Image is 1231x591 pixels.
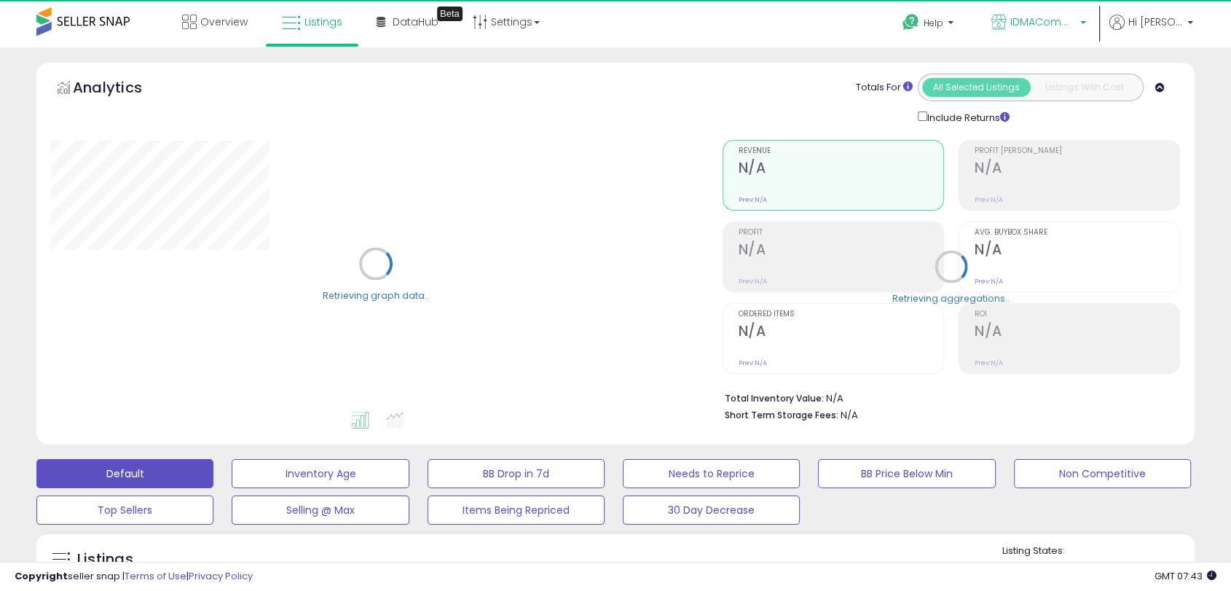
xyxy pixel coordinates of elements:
[232,496,409,525] button: Selling @ Max
[232,459,409,488] button: Inventory Age
[125,569,186,583] a: Terms of Use
[428,459,605,488] button: BB Drop in 7d
[818,459,995,488] button: BB Price Below Min
[907,109,1027,125] div: Include Returns
[1030,78,1138,97] button: Listings With Cost
[200,15,248,29] span: Overview
[304,15,342,29] span: Listings
[437,7,463,21] div: Tooltip anchor
[1014,459,1191,488] button: Non Competitive
[393,15,438,29] span: DataHub
[15,570,253,584] div: seller snap | |
[922,78,1031,97] button: All Selected Listings
[1113,561,1168,574] label: Deactivated
[36,459,213,488] button: Default
[1002,544,1195,558] p: Listing States:
[189,569,253,583] a: Privacy Policy
[892,291,1010,305] div: Retrieving aggregations..
[15,569,68,583] strong: Copyright
[902,13,920,31] i: Get Help
[924,17,943,29] span: Help
[36,496,213,525] button: Top Sellers
[1109,15,1193,47] a: Hi [PERSON_NAME]
[1155,569,1216,583] span: 2025-10-6 07:43 GMT
[623,496,800,525] button: 30 Day Decrease
[73,77,170,101] h5: Analytics
[623,459,800,488] button: Needs to Reprice
[77,549,133,570] h5: Listings
[1016,561,1043,574] label: Active
[323,289,429,302] div: Retrieving graph data..
[856,81,913,95] div: Totals For
[1128,15,1183,29] span: Hi [PERSON_NAME]
[891,2,968,47] a: Help
[428,496,605,525] button: Items Being Repriced
[1010,15,1076,29] span: IDMACommerce LLC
